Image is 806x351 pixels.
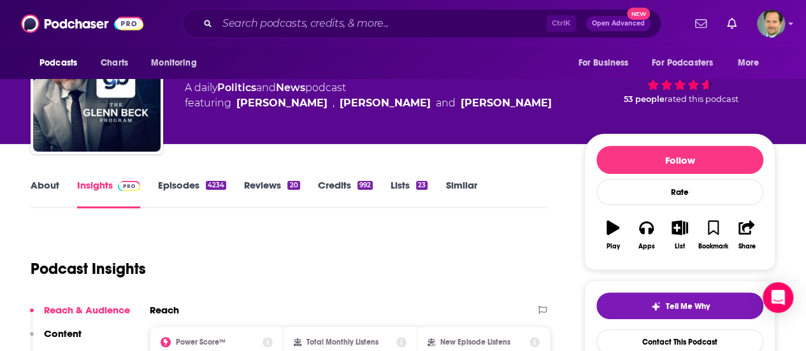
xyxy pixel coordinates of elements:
[596,212,630,258] button: Play
[182,9,661,38] div: Search podcasts, credits, & more...
[158,179,226,208] a: Episodes4234
[675,243,685,250] div: List
[630,212,663,258] button: Apps
[256,82,276,94] span: and
[150,304,179,316] h2: Reach
[436,96,456,111] span: and
[665,94,738,104] span: rated this podcast
[33,24,161,152] img: The Glenn Beck Program
[276,82,305,94] a: News
[217,82,256,94] a: Politics
[206,181,226,190] div: 4234
[729,51,775,75] button: open menu
[461,96,552,111] div: [PERSON_NAME]
[416,181,428,190] div: 23
[738,54,759,72] span: More
[287,181,299,190] div: 20
[440,338,510,347] h2: New Episode Listens
[217,13,546,34] input: Search podcasts, credits, & more...
[738,243,755,250] div: Share
[607,243,620,250] div: Play
[185,80,552,111] div: A daily podcast
[569,51,644,75] button: open menu
[651,301,661,312] img: tell me why sparkle
[596,146,763,174] button: Follow
[44,327,82,340] p: Content
[31,259,146,278] h1: Podcast Insights
[730,212,763,258] button: Share
[176,338,226,347] h2: Power Score™
[101,54,128,72] span: Charts
[596,292,763,319] button: tell me why sparkleTell Me Why
[757,10,785,38] span: Logged in as dean11209
[763,282,793,313] div: Open Intercom Messenger
[592,20,645,27] span: Open Advanced
[644,51,731,75] button: open menu
[652,54,713,72] span: For Podcasters
[445,179,477,208] a: Similar
[666,301,710,312] span: Tell Me Why
[31,51,94,75] button: open menu
[185,96,552,111] span: featuring
[698,243,728,250] div: Bookmark
[391,179,428,208] a: Lists23
[142,51,213,75] button: open menu
[340,96,431,111] a: Steve Burguiere
[77,179,140,208] a: InsightsPodchaser Pro
[578,54,628,72] span: For Business
[757,10,785,38] button: Show profile menu
[30,327,82,351] button: Content
[596,179,763,205] div: Rate
[627,8,650,20] span: New
[333,96,335,111] span: ,
[92,51,136,75] a: Charts
[357,181,373,190] div: 992
[546,15,576,32] span: Ctrl K
[722,13,742,34] a: Show notifications dropdown
[244,179,299,208] a: Reviews20
[30,304,130,327] button: Reach & Audience
[236,96,327,111] a: Glenn Beck
[586,16,651,31] button: Open AdvancedNew
[151,54,196,72] span: Monitoring
[318,179,373,208] a: Credits992
[696,212,730,258] button: Bookmark
[306,338,378,347] h2: Total Monthly Listens
[757,10,785,38] img: User Profile
[690,13,712,34] a: Show notifications dropdown
[40,54,77,72] span: Podcasts
[624,94,665,104] span: 53 people
[118,181,140,191] img: Podchaser Pro
[663,212,696,258] button: List
[31,179,59,208] a: About
[21,11,143,36] img: Podchaser - Follow, Share and Rate Podcasts
[638,243,655,250] div: Apps
[44,304,130,316] p: Reach & Audience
